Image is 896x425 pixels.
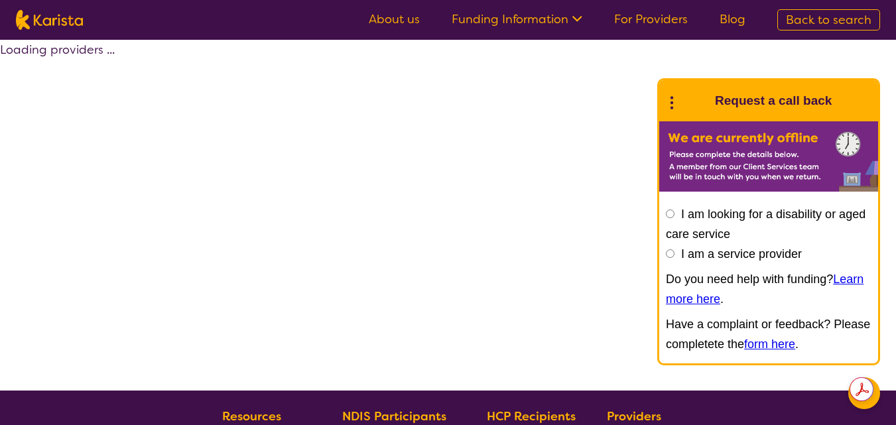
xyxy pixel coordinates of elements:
[666,208,865,241] label: I am looking for a disability or aged care service
[681,247,802,261] label: I am a service provider
[786,12,871,28] span: Back to search
[680,88,707,114] img: Karista
[666,314,871,354] p: Have a complaint or feedback? Please completete the .
[487,408,576,424] b: HCP Recipients
[744,337,795,351] a: form here
[452,11,582,27] a: Funding Information
[614,11,688,27] a: For Providers
[777,9,880,30] a: Back to search
[16,10,83,30] img: Karista logo
[607,408,661,424] b: Providers
[666,269,871,309] p: Do you need help with funding? .
[342,408,446,424] b: NDIS Participants
[659,121,878,192] img: Karista offline chat form to request call back
[715,91,832,111] h1: Request a call back
[222,408,281,424] b: Resources
[720,11,745,27] a: Blog
[369,11,420,27] a: About us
